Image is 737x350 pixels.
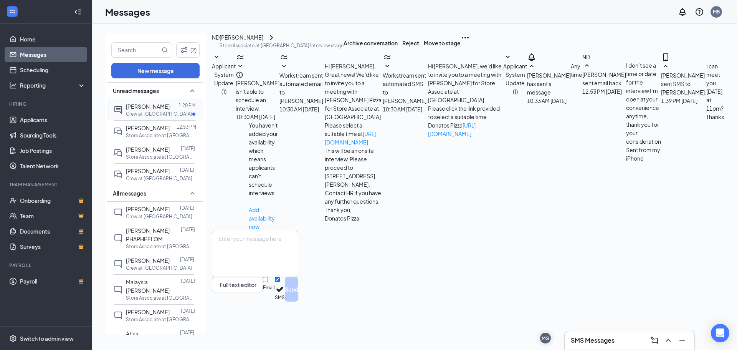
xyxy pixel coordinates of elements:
span: Workstream sent automated SMS to [PERSON_NAME]. [383,72,428,104]
svg: SmallChevronUp [188,86,197,95]
p: Donatos Pizza [325,214,383,222]
span: Malaysia [PERSON_NAME] [126,279,170,294]
div: ND [582,53,661,61]
div: Reporting [20,81,86,89]
input: Email [263,277,268,282]
div: Hiring [9,101,84,107]
div: SMS [275,294,285,302]
span: [DATE] 10:30 AM [383,105,422,113]
p: [DATE] [181,278,195,284]
h1: Messages [105,5,150,18]
p: [DATE] [180,256,194,263]
span: Hi [PERSON_NAME], we'd like to invite you to a meeting with [PERSON_NAME] for Store Associate at ... [428,63,502,137]
svg: SmallChevronDown [279,62,289,71]
svg: Notifications [678,7,687,17]
p: [DATE] [180,167,194,173]
span: Any time [571,63,582,78]
button: Send [285,277,298,302]
span: [PERSON_NAME] isn't able to schedule an interview. [236,80,279,112]
svg: ChatInactive [114,259,123,269]
svg: Bell [527,53,536,62]
a: Job Postings [20,143,86,158]
div: ND [212,33,220,41]
svg: ChatInactive [114,208,123,217]
svg: DoubleChat [114,127,123,136]
svg: Minimize [678,336,687,345]
button: ComposeMessage [648,334,661,347]
span: Atlas [PERSON_NAME] [126,330,170,345]
button: New message [111,63,200,78]
svg: WorkstreamLogo [8,8,16,15]
span: All messages [113,189,146,197]
svg: Ellipses [461,33,470,42]
div: Team Management [9,181,84,188]
a: OnboardingCrown [20,193,86,208]
svg: SmallChevronDown [212,53,221,62]
button: Full text editorPen [212,277,263,292]
button: Move to stage [424,33,461,53]
span: Applicant System Update (1) [212,63,236,95]
button: Minimize [676,334,688,347]
svg: ChevronUp [664,336,673,345]
svg: MagnifyingGlass [162,47,168,53]
svg: Settings [9,335,17,342]
div: Open Intercom Messenger [711,324,729,342]
p: Store Associate at [GEOGRAPHIC_DATA] [126,243,195,250]
span: Applicant System Update (1) [503,63,527,95]
svg: SmallChevronDown [236,62,245,71]
a: Add availability now [249,206,275,230]
span: I can meet you [DATE] at 11pm? Thanks [706,63,724,120]
span: [DATE] 12:53 PM [582,87,622,96]
p: Store Associate at [GEOGRAPHIC_DATA] [126,132,195,139]
svg: ChatInactive [114,285,123,294]
button: SmallChevronDownApplicant System Update (1) [212,53,236,96]
div: MG [542,335,549,342]
svg: SmallChevronDown [503,53,512,62]
span: [DATE] 10:30 AM [236,113,275,121]
button: ChevronRight [267,33,276,42]
svg: SmallChevronUp [527,62,536,71]
p: Store Associate at [GEOGRAPHIC_DATA] [126,316,195,323]
svg: SmallChevronUp [582,61,592,70]
button: Archive conversation [344,33,398,53]
svg: DoubleChat [114,148,123,158]
a: Scheduling [20,62,86,78]
svg: Analysis [9,81,17,89]
button: ChevronUp [662,334,674,347]
svg: ActiveChat [114,105,123,114]
svg: Checkmark [275,284,285,294]
p: [DATE] [181,226,195,233]
a: TeamCrown [20,208,86,224]
a: DocumentsCrown [20,224,86,239]
a: SurveysCrown [20,239,86,254]
svg: MobileSms [661,53,670,62]
p: Great news! We'd like to invite you to a meeting with [PERSON_NAME] Pizza for Store Associate at ... [325,70,383,146]
span: [PERSON_NAME] [126,257,170,264]
svg: WorkstreamLogo [236,53,245,62]
h3: SMS Messages [571,336,615,345]
span: [PERSON_NAME] [126,146,170,153]
div: [PERSON_NAME] [220,33,263,42]
p: Store Associate at [GEOGRAPHIC_DATA] [126,154,195,160]
svg: Info [236,71,243,79]
span: Unread messages [113,87,159,95]
span: [PERSON_NAME] [126,309,170,315]
p: Crew at [GEOGRAPHIC_DATA] [126,111,192,117]
div: You haven't added your availability which means applicants can't schedule interviews. [249,121,279,197]
p: This will be an onsite interview. Please proceed to [STREET_ADDRESS][PERSON_NAME]. Contact HR if ... [325,146,383,206]
span: [PERSON_NAME] [126,103,170,110]
span: Workstream sent automated email to [PERSON_NAME]. [279,72,325,104]
svg: SmallChevronUp [188,189,197,198]
p: [DATE] [181,145,195,152]
svg: WorkstreamLogo [279,53,289,62]
p: Thank you, [325,206,383,214]
a: Messages [20,47,86,62]
span: [PERSON_NAME] [126,168,170,174]
button: Filter (2) [176,42,200,58]
span: [DATE] 10:30 AM [279,105,319,113]
p: [DATE] [181,308,195,314]
p: Hi [PERSON_NAME], [325,62,383,70]
span: [PERSON_NAME] [126,124,170,131]
span: [PERSON_NAME] has sent a message [527,72,571,96]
